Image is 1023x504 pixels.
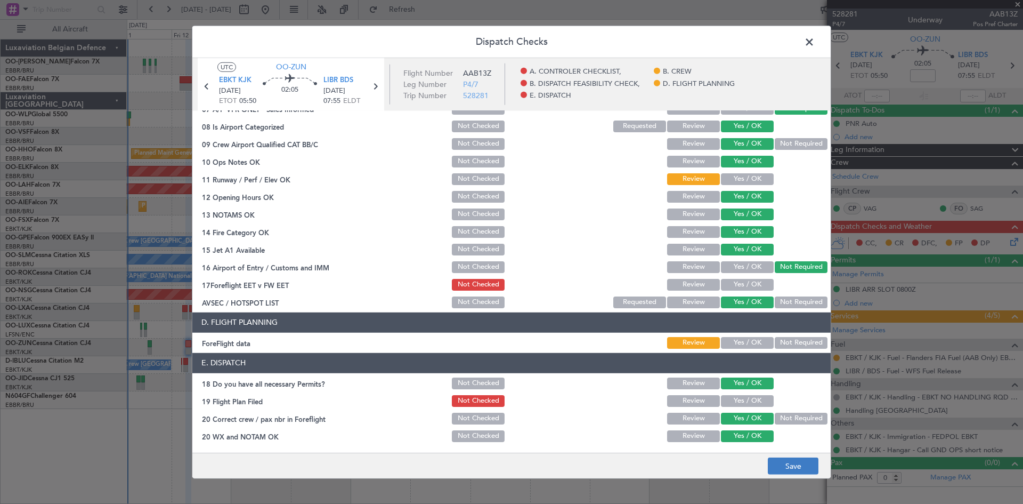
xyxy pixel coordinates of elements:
[192,26,831,58] header: Dispatch Checks
[775,261,827,273] button: Not Required
[775,337,827,349] button: Not Required
[775,297,827,308] button: Not Required
[775,138,827,150] button: Not Required
[775,413,827,425] button: Not Required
